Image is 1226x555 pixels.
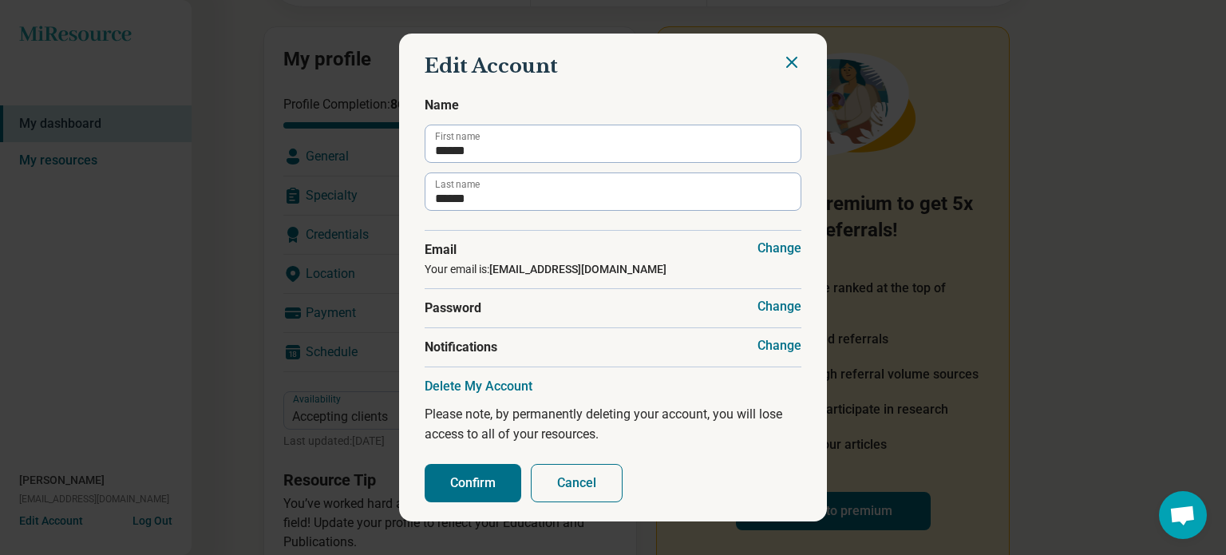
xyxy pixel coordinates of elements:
[489,263,666,276] strong: [EMAIL_ADDRESS][DOMAIN_NAME]
[531,464,623,502] button: Cancel
[782,53,801,72] button: Close
[425,379,532,394] button: Delete My Account
[425,464,521,502] button: Confirm
[757,299,801,315] button: Change
[757,240,801,256] button: Change
[425,53,801,80] h2: Edit Account
[425,240,801,260] span: Email
[425,96,801,115] span: Name
[757,338,801,354] button: Change
[425,404,801,445] p: Please note, by permanently deleting your account, you will lose access to all of your resources.
[425,299,801,318] span: Password
[425,338,801,357] span: Notifications
[425,263,666,276] span: Your email is:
